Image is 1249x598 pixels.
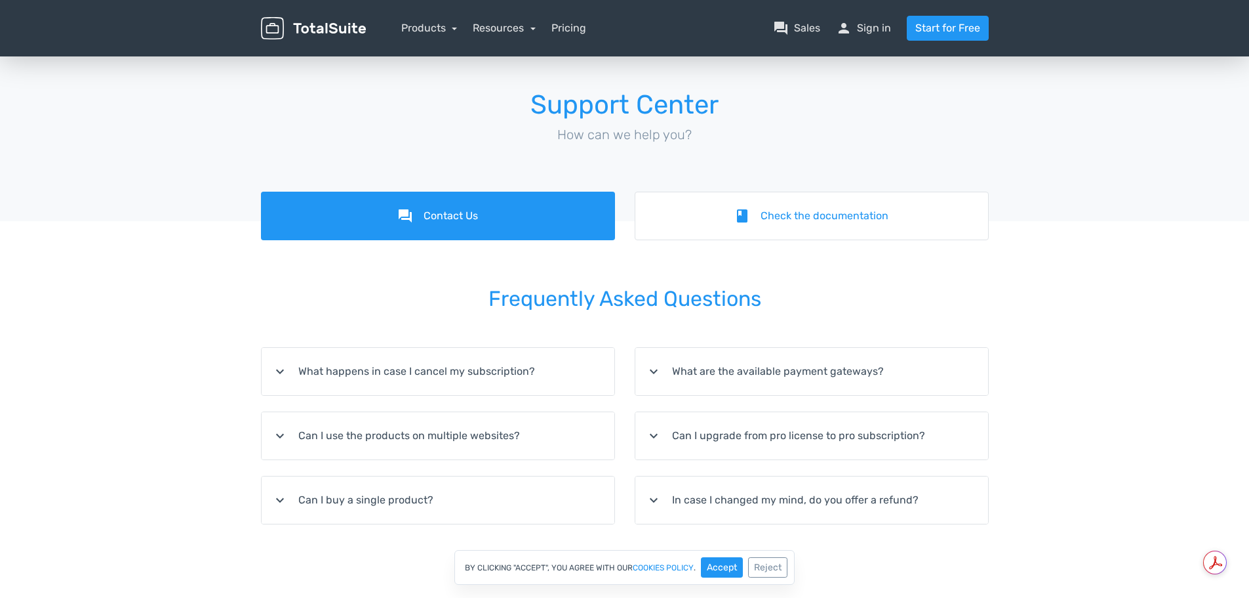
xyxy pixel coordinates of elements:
[646,492,662,508] i: expand_more
[261,91,989,119] h1: Support Center
[261,17,366,40] img: TotalSuite for WordPress
[836,20,891,36] a: personSign in
[272,492,288,508] i: expand_more
[633,564,694,572] a: cookies policy
[646,364,662,379] i: expand_more
[262,477,614,524] summary: expand_moreCan I buy a single product?
[262,348,614,395] summary: expand_moreWhat happens in case I cancel my subscription?
[551,20,586,36] a: Pricing
[473,22,536,34] a: Resources
[261,125,989,144] p: How can we help you?
[773,20,789,36] span: question_answer
[907,16,989,41] a: Start for Free
[635,412,988,459] summary: expand_moreCan I upgrade from pro license to pro subscription?
[272,364,288,379] i: expand_more
[261,192,615,240] a: forumContact Us
[646,428,662,444] i: expand_more
[401,22,458,34] a: Products
[773,20,820,36] a: question_answerSales
[261,269,989,329] h2: Frequently Asked Questions
[262,412,614,459] summary: expand_moreCan I use the products on multiple websites?
[635,192,989,240] a: bookCheck the documentation
[397,208,413,224] i: forum
[748,557,787,578] button: Reject
[635,348,988,395] summary: expand_moreWhat are the available payment gateways?
[635,477,988,524] summary: expand_moreIn case I changed my mind, do you offer a refund?
[272,428,288,444] i: expand_more
[701,557,743,578] button: Accept
[836,20,852,36] span: person
[454,550,795,585] div: By clicking "Accept", you agree with our .
[734,208,750,224] i: book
